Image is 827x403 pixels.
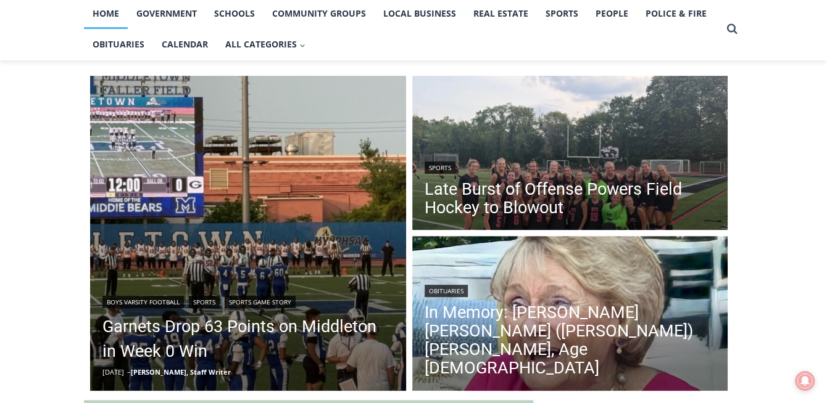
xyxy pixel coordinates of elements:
[153,29,217,60] a: Calendar
[412,236,728,394] a: Read More In Memory: Maureen Catherine (Devlin) Koecheler, Age 83
[312,1,583,120] div: "[PERSON_NAME] and I covered the [DATE] Parade, which was a really eye opening experience as I ha...
[102,296,184,308] a: Boys Varsity Football
[127,367,131,377] span: –
[102,293,394,308] div: | |
[84,29,153,60] a: Obituaries
[412,76,728,234] img: (PHOTO: The 2025 Rye Varsity Field Hockey team after their win vs Ursuline on Friday, September 5...
[412,76,728,234] a: Read More Late Burst of Offense Powers Field Hockey to Blowout
[297,120,598,153] a: Intern @ [DOMAIN_NAME]
[425,303,716,377] a: In Memory: [PERSON_NAME] [PERSON_NAME] ([PERSON_NAME]) [PERSON_NAME], Age [DEMOGRAPHIC_DATA]
[127,77,181,147] div: "the precise, almost orchestrated movements of cutting and assembling sushi and [PERSON_NAME] mak...
[4,127,121,174] span: Open Tues. - Sun. [PHONE_NUMBER]
[425,161,455,174] a: Sports
[189,296,220,308] a: Sports
[425,180,716,217] a: Late Burst of Offense Powers Field Hockey to Blowout
[131,367,231,377] a: [PERSON_NAME], Staff Writer
[90,76,406,391] img: (PHOTO: Rye and Middletown walking to midfield before their Week 0 game on Friday, September 5, 2...
[90,76,406,391] a: Read More Garnets Drop 63 Points on Middleton in Week 0 Win
[1,124,124,153] a: Open Tues. - Sun. [PHONE_NUMBER]
[217,29,314,60] button: Child menu of All Categories
[102,314,394,364] a: Garnets Drop 63 Points on Middleton in Week 0 Win
[323,123,572,150] span: Intern @ [DOMAIN_NAME]
[721,18,743,40] button: View Search Form
[225,296,296,308] a: Sports Game Story
[412,236,728,394] img: Obituary - Maureen Catherine Devlin Koecheler
[425,285,468,297] a: Obituaries
[102,367,124,377] time: [DATE]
